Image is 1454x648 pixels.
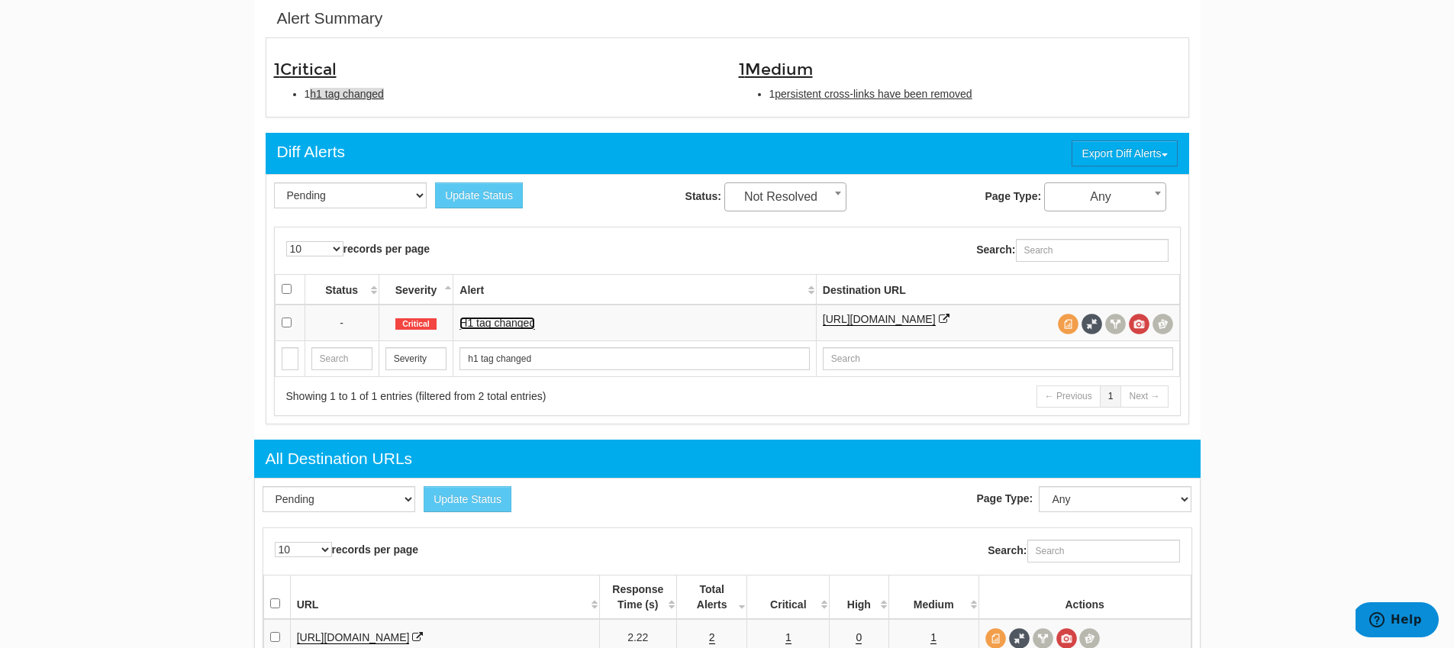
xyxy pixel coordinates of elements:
[395,318,437,330] span: Critical
[435,182,523,208] button: Update Status
[275,542,419,557] label: records per page
[459,317,535,330] a: H1 tag changed
[305,274,379,305] th: Status: activate to sort column ascending
[676,575,747,619] th: Total Alerts &nbsp;: activate to sort column ascending
[424,486,511,512] button: Update Status
[1016,239,1169,262] input: Search:
[985,190,1041,202] strong: Page Type:
[823,313,936,326] a: [URL][DOMAIN_NAME]
[888,575,978,619] th: Medium &nbsp;: activate to sort column ascending
[724,182,846,211] span: Not Resolved
[1153,314,1173,334] span: Compare screenshots
[1058,314,1078,334] span: View source
[286,241,343,256] select: records per page
[1072,140,1177,166] button: Export Diff Alerts
[1045,186,1165,208] span: Any
[1082,314,1102,334] span: Full Source Diff
[277,140,345,163] div: Diff Alerts
[1100,385,1122,408] a: 1
[1036,385,1101,408] a: ← Previous
[823,347,1173,370] input: Search
[290,575,599,619] th: URL: activate to sort column ascending
[830,575,888,619] th: High &nbsp;: activate to sort column ascending
[311,347,372,370] input: Search
[305,86,716,102] li: 1
[286,241,430,256] label: records per page
[769,86,1181,102] li: 1
[266,447,413,470] div: All Destination URLs
[1120,385,1168,408] a: Next →
[978,575,1191,619] th: Actions
[976,239,1168,262] label: Search:
[297,631,410,644] a: [URL][DOMAIN_NAME]
[277,7,383,30] div: Alert Summary
[453,274,816,305] th: Alert: activate to sort column ascending
[1356,602,1439,640] iframe: Opens a widget where you can find more information
[1129,314,1149,334] span: View screenshot
[977,491,1036,506] label: Page Type:
[385,347,447,370] input: Search
[685,190,721,202] strong: Status:
[930,631,937,644] a: 1
[988,540,1179,563] label: Search:
[856,631,862,644] a: 0
[785,631,791,644] a: 1
[725,186,846,208] span: Not Resolved
[599,575,676,619] th: Response Time (s): activate to sort column ascending
[775,88,972,100] span: persistent cross-links have been removed
[745,60,813,79] span: Medium
[459,347,809,370] input: Search
[305,305,379,341] td: -
[1044,182,1166,211] span: Any
[1105,314,1126,334] span: View headers
[379,274,453,305] th: Severity: activate to sort column descending
[274,60,337,79] span: 1
[747,575,830,619] th: Critical &nbsp;: activate to sort column ascending
[286,388,708,404] div: Showing 1 to 1 of 1 entries (filtered from 2 total entries)
[739,60,813,79] span: 1
[282,347,298,370] input: Search
[280,60,337,79] span: Critical
[275,542,332,557] select: records per page
[1027,540,1180,563] input: Search:
[709,631,715,644] a: 2
[816,274,1179,305] th: Destination URL
[310,88,384,100] span: h1 tag changed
